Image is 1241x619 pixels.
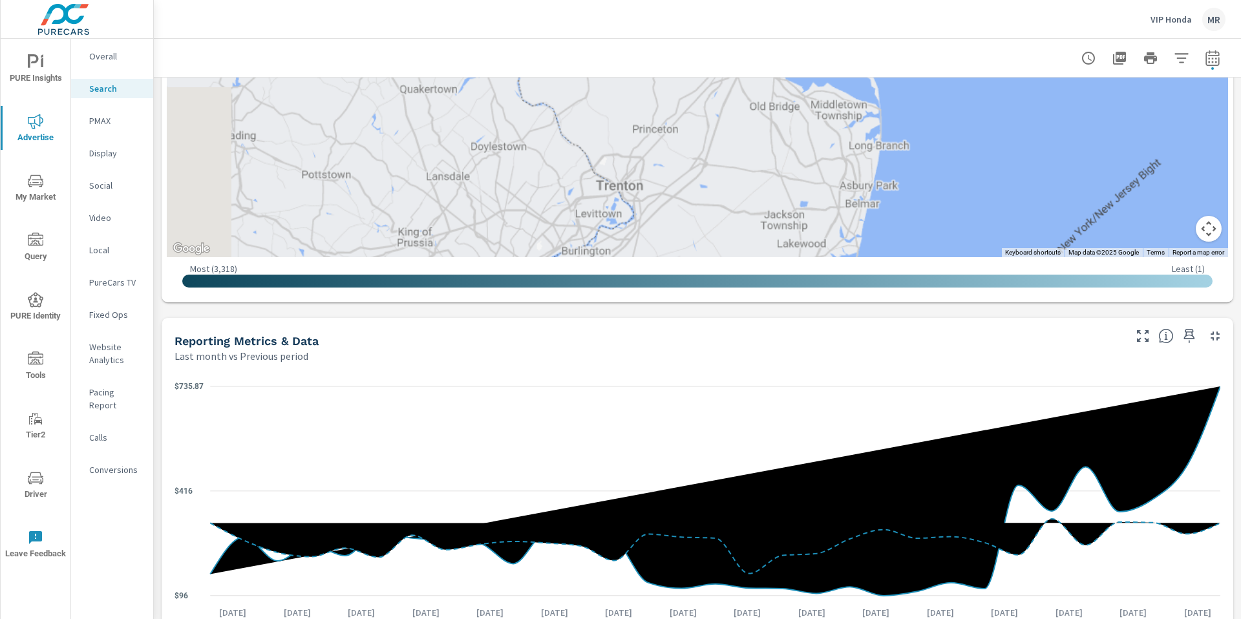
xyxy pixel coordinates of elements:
p: [DATE] [918,606,963,619]
text: $735.87 [175,382,204,391]
div: Social [71,176,153,195]
p: [DATE] [210,606,255,619]
text: $416 [175,487,193,496]
div: Local [71,240,153,260]
div: PMAX [71,111,153,131]
span: Query [5,233,67,264]
p: Video [89,211,143,224]
p: [DATE] [853,606,898,619]
p: [DATE] [467,606,513,619]
p: Pacing Report [89,386,143,412]
p: Search [89,82,143,95]
button: Print Report [1138,45,1163,71]
div: Fixed Ops [71,305,153,324]
div: MR [1202,8,1225,31]
p: [DATE] [789,606,834,619]
div: Calls [71,428,153,447]
span: Advertise [5,114,67,145]
p: [DATE] [725,606,770,619]
p: [DATE] [1046,606,1092,619]
button: "Export Report to PDF" [1107,45,1132,71]
h5: Reporting Metrics & Data [175,334,319,348]
div: Display [71,143,153,163]
div: Pacing Report [71,383,153,415]
p: PMAX [89,114,143,127]
div: Video [71,208,153,227]
p: [DATE] [1110,606,1156,619]
p: Website Analytics [89,341,143,366]
a: Terms (opens in new tab) [1147,249,1165,256]
p: Most ( 3,318 ) [190,263,237,275]
div: Website Analytics [71,337,153,370]
p: VIP Honda [1151,14,1192,25]
div: PureCars TV [71,273,153,292]
div: Overall [71,47,153,66]
div: nav menu [1,39,70,574]
span: My Market [5,173,67,205]
span: PURE Identity [5,292,67,324]
button: Select Date Range [1200,45,1225,71]
button: Map camera controls [1196,216,1222,242]
span: Tier2 [5,411,67,443]
span: Save this to your personalized report [1179,326,1200,346]
img: Google [170,240,213,257]
p: [DATE] [275,606,320,619]
p: Local [89,244,143,257]
div: Search [71,79,153,98]
text: $96 [175,591,188,600]
a: Open this area in Google Maps (opens a new window) [170,240,213,257]
div: Conversions [71,460,153,479]
p: Conversions [89,463,143,476]
p: [DATE] [982,606,1027,619]
span: Map data ©2025 Google [1068,249,1139,256]
p: [DATE] [661,606,706,619]
button: Apply Filters [1169,45,1194,71]
p: [DATE] [339,606,384,619]
p: Fixed Ops [89,308,143,321]
span: Driver [5,470,67,502]
p: Display [89,147,143,160]
p: [DATE] [532,606,577,619]
p: Overall [89,50,143,63]
p: [DATE] [403,606,449,619]
button: Make Fullscreen [1132,326,1153,346]
button: Minimize Widget [1205,326,1225,346]
span: PURE Insights [5,54,67,86]
p: Last month vs Previous period [175,348,308,364]
p: [DATE] [596,606,641,619]
span: Tools [5,351,67,383]
button: Keyboard shortcuts [1005,248,1061,257]
span: Understand Search data over time and see how metrics compare to each other. [1158,328,1174,344]
p: PureCars TV [89,276,143,289]
p: [DATE] [1175,606,1220,619]
span: Leave Feedback [5,530,67,561]
p: Calls [89,431,143,444]
p: Social [89,179,143,192]
a: Report a map error [1172,249,1224,256]
p: Least ( 1 ) [1172,263,1205,275]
